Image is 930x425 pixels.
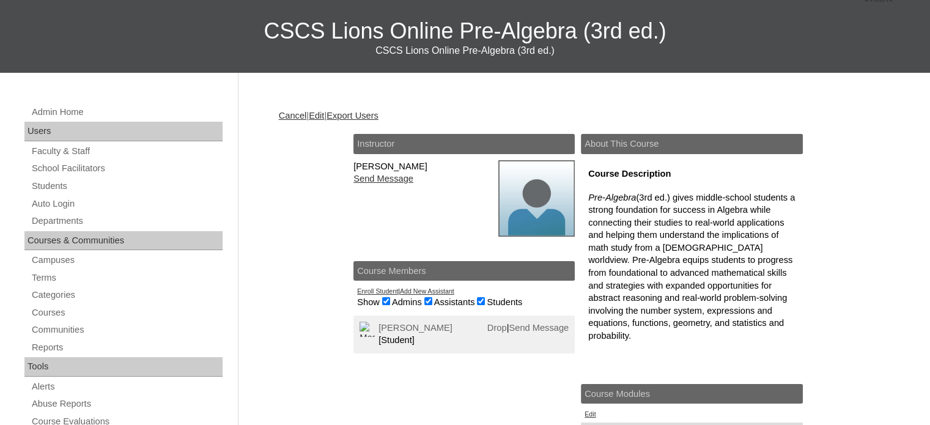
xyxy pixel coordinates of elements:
[357,287,398,295] a: Enroll Student
[6,44,924,57] div: CSCS Lions Online Pre-Algebra (3rd ed.)
[378,323,452,346] span: [Student]
[357,296,571,309] div: Show Admins Assistants Students
[24,357,223,377] div: Tools
[6,4,924,72] h3: CSCS Lions Online Pre-Algebra (3rd ed.)
[31,322,223,338] a: Communities
[353,287,575,312] div: |
[31,196,223,212] a: Auto Login
[31,161,223,176] a: School Facilitators
[31,340,223,355] a: Reports
[378,323,452,333] a: [PERSON_NAME]
[487,322,569,334] span: |
[353,261,575,281] h2: Course Members
[279,111,307,120] a: Cancel
[588,169,671,179] strong: Course Description
[487,323,507,333] a: Drop
[581,134,803,154] h2: About This Course
[31,179,223,194] a: Students
[31,305,223,320] a: Courses
[509,323,569,333] a: Send Message
[31,270,223,286] a: Terms
[24,122,223,141] div: Users
[31,144,223,159] a: Faculty & Staff
[24,231,223,251] div: Courses & Communities
[327,111,378,120] a: Export Users
[353,174,413,183] a: Send Message
[31,396,223,412] a: Abuse Reports
[498,160,575,237] img: Jackie Sanchez
[31,213,223,229] a: Departments
[31,105,223,120] a: Admin Home
[400,287,454,295] a: Add New Assistant
[588,193,636,202] em: Pre-Algebra
[309,111,324,120] a: Edit
[31,379,223,394] a: Alerts
[581,384,803,404] h2: Course Modules
[585,410,596,418] a: Edit
[353,134,575,249] div: [PERSON_NAME]
[353,134,575,154] h2: Instructor
[360,322,375,337] img: Meghan Haines
[31,253,223,268] a: Campuses
[588,191,795,342] p: (3rd ed.) gives middle-school students a strong foundation for success in Algebra while connectin...
[279,109,884,122] div: | |
[31,287,223,303] a: Categories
